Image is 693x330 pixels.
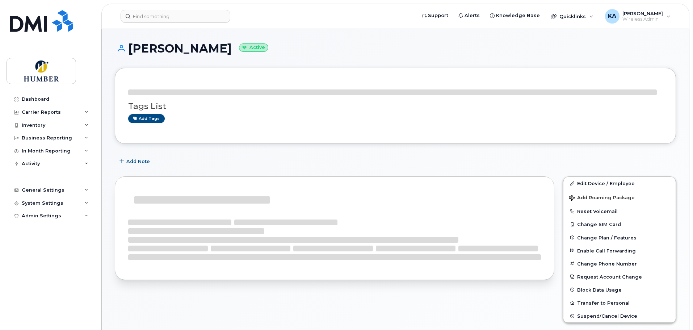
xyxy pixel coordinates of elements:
[563,205,676,218] button: Reset Voicemail
[569,195,635,202] span: Add Roaming Package
[577,235,637,240] span: Change Plan / Features
[128,114,165,123] a: Add tags
[563,190,676,205] button: Add Roaming Package
[577,313,637,319] span: Suspend/Cancel Device
[115,42,676,55] h1: [PERSON_NAME]
[577,248,636,253] span: Enable Call Forwarding
[563,283,676,296] button: Block Data Usage
[126,158,150,165] span: Add Note
[563,218,676,231] button: Change SIM Card
[563,244,676,257] button: Enable Call Forwarding
[563,231,676,244] button: Change Plan / Features
[563,296,676,309] button: Transfer to Personal
[115,155,156,168] button: Add Note
[239,43,268,52] small: Active
[128,102,663,111] h3: Tags List
[563,309,676,322] button: Suspend/Cancel Device
[563,257,676,270] button: Change Phone Number
[563,177,676,190] a: Edit Device / Employee
[563,270,676,283] button: Request Account Change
